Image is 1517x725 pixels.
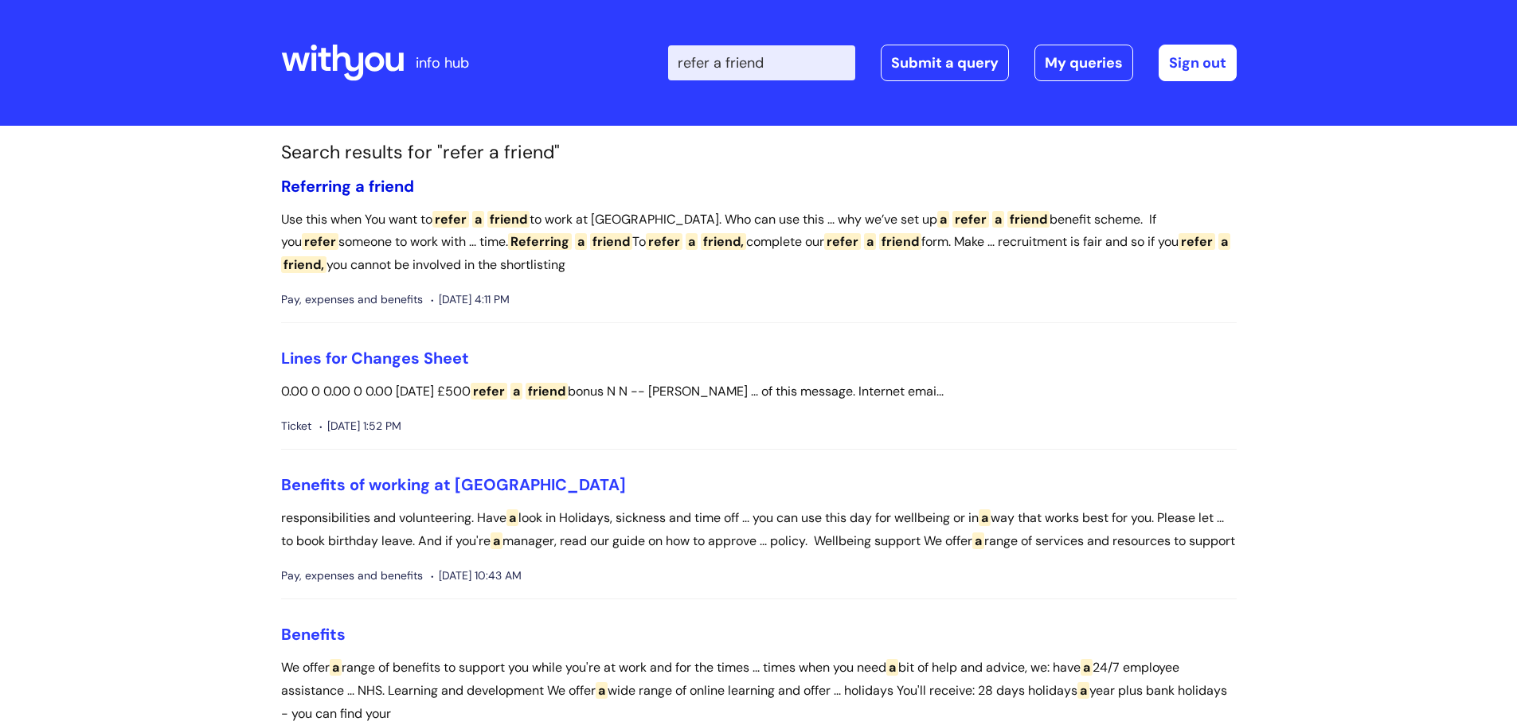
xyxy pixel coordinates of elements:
[1218,233,1230,250] span: a
[281,209,1237,277] p: Use this when You want to to work at [GEOGRAPHIC_DATA]. Who can use this ... why we’ve set up ben...
[575,233,587,250] span: a
[1077,682,1089,699] span: a
[431,566,522,586] span: [DATE] 10:43 AM
[281,176,351,197] span: Referring
[369,176,414,197] span: friend
[472,211,484,228] span: a
[646,233,682,250] span: refer
[281,566,423,586] span: Pay, expenses and benefits
[487,211,530,228] span: friend
[668,45,855,80] input: Search
[972,532,984,549] span: a
[1007,211,1050,228] span: friend
[281,256,326,273] span: friend,
[701,233,746,250] span: friend,
[590,233,632,250] span: friend
[281,380,1237,403] p: 0.00 0 0.00 0 0.00 [DATE] £500 bonus N N -- [PERSON_NAME] ... of this message. Internet emai...
[881,45,1009,81] a: Submit a query
[508,233,572,250] span: Referring
[979,509,991,526] span: a
[824,233,861,250] span: refer
[281,416,311,436] span: Ticket
[510,383,522,400] span: a
[1034,45,1133,81] a: My queries
[1159,45,1237,81] a: Sign out
[506,509,518,526] span: a
[1179,233,1215,250] span: refer
[686,233,698,250] span: a
[431,290,510,310] span: [DATE] 4:11 PM
[879,233,921,250] span: friend
[937,211,949,228] span: a
[281,176,414,197] a: Referring a friend
[281,142,1237,164] h1: Search results for "refer a friend"
[281,657,1237,725] p: We offer range of benefits to support you while you're at work and for the times ... times when y...
[864,233,876,250] span: a
[330,659,342,676] span: a
[355,176,365,197] span: a
[526,383,568,400] span: friend
[281,624,346,645] a: Benefits
[668,45,1237,81] div: | -
[596,682,608,699] span: a
[416,50,469,76] p: info hub
[281,507,1237,553] p: responsibilities and volunteering. Have look in Holidays, sickness and time off ... you can use t...
[432,211,469,228] span: refer
[302,233,338,250] span: refer
[281,290,423,310] span: Pay, expenses and benefits
[281,348,469,368] a: Lines for Changes Sheet
[491,532,502,549] span: a
[1081,659,1093,676] span: a
[992,211,1004,228] span: a
[281,474,626,495] a: Benefits of working at [GEOGRAPHIC_DATA]
[952,211,989,228] span: refer
[319,416,401,436] span: [DATE] 1:52 PM
[471,383,507,400] span: refer
[886,659,898,676] span: a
